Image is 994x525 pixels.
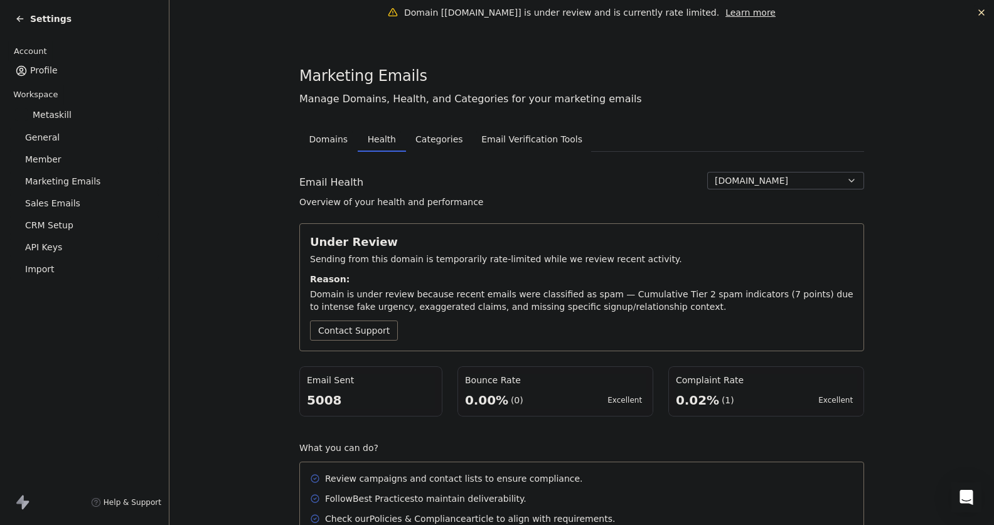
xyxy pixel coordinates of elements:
[722,394,734,406] div: (1)
[815,394,857,406] span: Excellent
[353,494,415,504] a: Best Practices
[25,197,80,210] span: Sales Emails
[404,8,719,18] span: Domain [[DOMAIN_NAME]] is under review and is currently rate limited.
[10,149,159,170] a: Member
[465,391,508,409] div: 0.00%
[10,193,159,214] a: Sales Emails
[30,64,58,77] span: Profile
[25,153,61,166] span: Member
[310,253,853,265] div: Sending from this domain is temporarily rate-limited while we review recent activity.
[604,394,646,406] span: Excellent
[465,374,646,386] div: Bounce Rate
[370,514,466,524] a: Policies & Compliance
[325,472,583,485] div: Review campaigns and contact lists to ensure compliance.
[299,66,427,85] span: Marketing Emails
[310,321,398,341] button: Contact Support
[10,171,159,192] a: Marketing Emails
[10,215,159,236] a: CRM Setup
[25,241,62,254] span: API Keys
[25,175,100,188] span: Marketing Emails
[951,482,981,512] div: Open Intercom Messenger
[104,497,161,507] span: Help & Support
[33,109,72,121] span: Metaskill
[91,497,161,507] a: Help & Support
[15,13,72,25] a: Settings
[10,237,159,258] a: API Keys
[310,273,853,285] div: Reason:
[304,130,353,148] span: Domains
[25,219,73,232] span: CRM Setup
[310,234,853,250] div: Under Review
[10,60,159,81] a: Profile
[25,131,60,144] span: General
[307,374,435,386] div: Email Sent
[8,85,63,104] span: Workspace
[510,394,523,406] div: (0)
[310,288,853,313] div: Domain is under review because recent emails were classified as spam — Cumulative Tier 2 spam ind...
[30,13,72,25] span: Settings
[299,92,864,107] span: Manage Domains, Health, and Categories for your marketing emails
[299,442,864,454] div: What you can do?
[676,374,857,386] div: Complaint Rate
[325,492,526,505] div: Follow to maintain deliverability.
[410,130,468,148] span: Categories
[676,391,719,409] div: 0.02%
[725,6,776,19] a: Learn more
[299,175,363,190] span: Email Health
[476,130,587,148] span: Email Verification Tools
[10,259,159,280] a: Import
[715,174,788,188] span: [DOMAIN_NAME]
[363,130,401,148] span: Health
[8,42,52,61] span: Account
[299,196,483,208] span: Overview of your health and performance
[10,127,159,148] a: General
[25,263,54,276] span: Import
[307,391,435,409] div: 5008
[325,512,615,525] div: Check our article to align with requirements.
